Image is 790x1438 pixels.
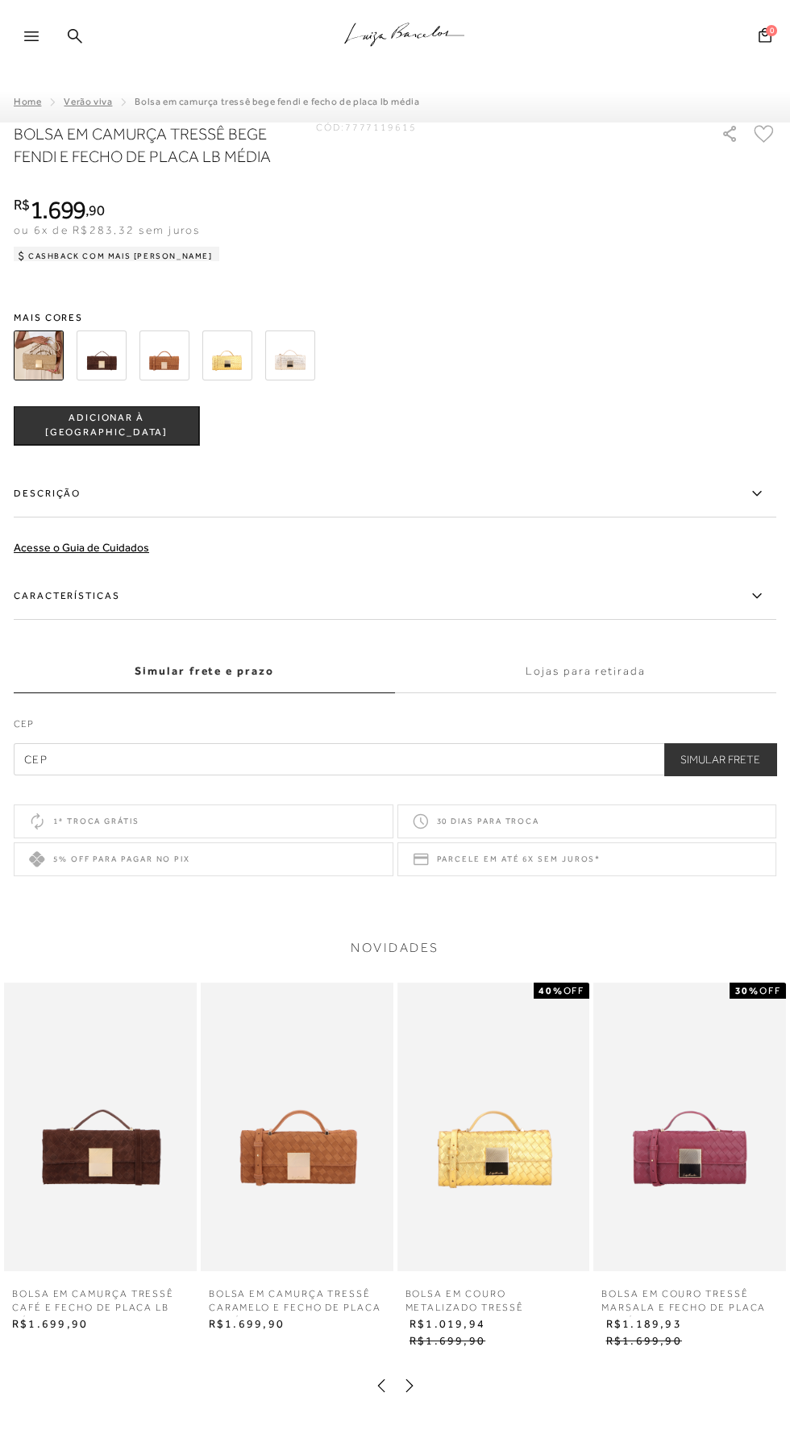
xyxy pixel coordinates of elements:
span: R$1.699,90 [12,1317,88,1330]
span: OFF [759,985,781,996]
span: R$1.699,90 [606,1334,682,1347]
a: BOLSA EM CAMURÇA TRESSÊ CARAMELO E FECHO DE PLACA LB MÉDIA [201,1287,393,1316]
span: ADICIONAR À [GEOGRAPHIC_DATA] [15,411,198,439]
div: 30 dias para troca [397,804,777,838]
span: R$1.699,90 [209,1317,285,1330]
label: CEP [14,717,776,739]
span: BOLSA EM CAMURÇA TRESSÊ BEGE FENDI E FECHO DE PLACA LB MÉDIA [135,96,419,107]
span: R$1.189,93 [606,1317,682,1330]
img: BOLSA EM CAMURÇA TRESSÊ CAFÉ E FECHO DE PLACA LB MÉDIA [4,983,197,1271]
span: R$1.699,90 [410,1334,485,1347]
img: BOLSA EM CAMURÇA TRESSÊ BEGE FENDI E FECHO DE PLACA LB MÉDIA [14,330,64,380]
i: , [85,203,104,218]
img: BOLSA EM CAMURÇA TRESSÊ CARAMELO E FECHO DE PLACA LB MÉDIA [201,983,393,1271]
i: R$ [14,197,30,212]
img: BOLSA EM COURO TRESSÊ MARSALA E FECHO DE PLACA LB MÉDIA [593,983,786,1271]
input: CEP [14,743,776,775]
img: BOLSA EM COURO METALIZADO TRESSÊ DOURADO E FECHO DE PLACA LB MÉDIA [397,983,590,1271]
span: R$1.019,94 [410,1317,485,1330]
button: Simular Frete [664,743,776,775]
div: Cashback com Mais [PERSON_NAME] [14,247,219,266]
a: Home [14,96,41,107]
label: Características [14,573,776,620]
button: 0 [754,27,776,48]
label: Simular frete e prazo [14,650,395,693]
a: Verão Viva [64,96,112,107]
a: BOLSA EM CAMURÇA TRESSÊ CAFÉ E FECHO DE PLACA LB MÉDIA [4,1287,197,1316]
span: 0 [766,25,777,36]
a: Acesse o Guia de Cuidados [14,541,149,554]
div: 5% off para pagar no PIX [14,842,393,876]
a: BOLSA EM COURO TRESSÊ MARSALA E FECHO DE PLACA LB MÉDIA [593,1287,786,1316]
span: OFF [563,985,584,996]
h1: BOLSA EM CAMURÇA TRESSÊ BEGE FENDI E FECHO DE PLACA LB MÉDIA [14,123,286,168]
button: ADICIONAR À [GEOGRAPHIC_DATA] [14,406,199,445]
img: BOLSA EM COURO METALIZADO TRESSÊ DOURADO E FECHO DE PLACA LB MÉDIA [202,330,252,380]
span: 7777119615 [345,122,417,133]
div: Parcele em até 6x sem juros* [397,842,777,876]
img: BOLSA EM CAMURÇA TRESSÊ CARAMELO E FECHO DE PLACA LB MÉDIA [139,330,189,380]
span: ou 6x de R$283,32 sem juros [14,223,200,236]
img: BOLSA EM CAMURÇA TRESSÊ CAFÉ E FECHO DE PLACA LB MÉDIA [77,330,127,380]
strong: 30% [734,985,759,996]
span: 90 [89,202,104,218]
label: Descrição [14,471,776,517]
div: CÓD: [316,123,417,132]
strong: 40% [538,985,563,996]
img: BOLSA EM COURO METALIZADO TRESSÊ DOURADO E FECHO DE PLACA LB MÉDIA [265,330,315,380]
span: 1.699 [30,195,86,224]
a: BOLSA EM COURO METALIZADO TRESSÊ DOURADO E FECHO DE PLACA LB MÉDIA [397,1287,590,1316]
label: Lojas para retirada [395,650,776,693]
div: 1ª troca grátis [14,804,393,838]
